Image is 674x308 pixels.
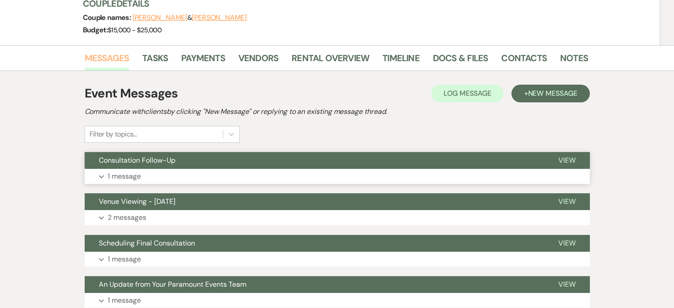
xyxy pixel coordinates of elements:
a: Docs & Files [433,51,488,70]
a: Messages [85,51,129,70]
span: & [132,13,247,22]
button: 1 message [85,293,590,308]
span: Budget: [83,25,108,35]
a: Tasks [142,51,168,70]
button: Log Message [431,85,503,102]
span: View [558,238,576,248]
button: View [544,193,590,210]
p: 1 message [108,171,141,182]
a: Contacts [501,51,547,70]
p: 1 message [108,295,141,306]
h2: Communicate with clients by clicking "New Message" or replying to an existing message thread. [85,106,590,117]
button: 1 message [85,252,590,267]
button: Scheduling Final Consultation [85,235,544,252]
h1: Event Messages [85,84,178,103]
button: Consultation Follow-Up [85,152,544,169]
span: Couple names: [83,13,132,22]
span: Log Message [444,89,491,98]
a: Rental Overview [292,51,369,70]
span: Consultation Follow-Up [99,156,175,165]
button: [PERSON_NAME] [132,14,187,21]
span: New Message [528,89,577,98]
button: View [544,276,590,293]
button: View [544,152,590,169]
button: 2 messages [85,210,590,225]
span: $15,000 - $25,000 [108,26,161,35]
span: View [558,156,576,165]
button: View [544,235,590,252]
a: Vendors [238,51,278,70]
span: An Update from Your Paramount Events Team [99,280,246,289]
a: Timeline [382,51,420,70]
button: An Update from Your Paramount Events Team [85,276,544,293]
a: Payments [181,51,225,70]
span: Venue Viewing - [DATE] [99,197,175,206]
span: Scheduling Final Consultation [99,238,195,248]
p: 1 message [108,253,141,265]
div: Filter by topics... [90,129,137,140]
p: 2 messages [108,212,146,223]
button: Venue Viewing - [DATE] [85,193,544,210]
span: View [558,197,576,206]
button: 1 message [85,169,590,184]
button: +New Message [511,85,589,102]
span: View [558,280,576,289]
a: Notes [560,51,588,70]
button: [PERSON_NAME] [192,14,247,21]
